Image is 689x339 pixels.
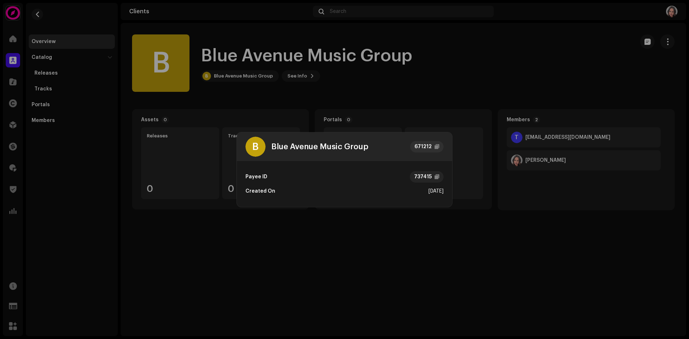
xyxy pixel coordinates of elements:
div: 671212 [414,142,432,151]
div: B [245,137,266,157]
div: Created On [245,184,275,198]
div: Blue Avenue Music Group [271,142,369,151]
div: 737415 [414,170,432,184]
div: [DATE] [428,184,444,198]
div: Payee ID [245,170,267,184]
